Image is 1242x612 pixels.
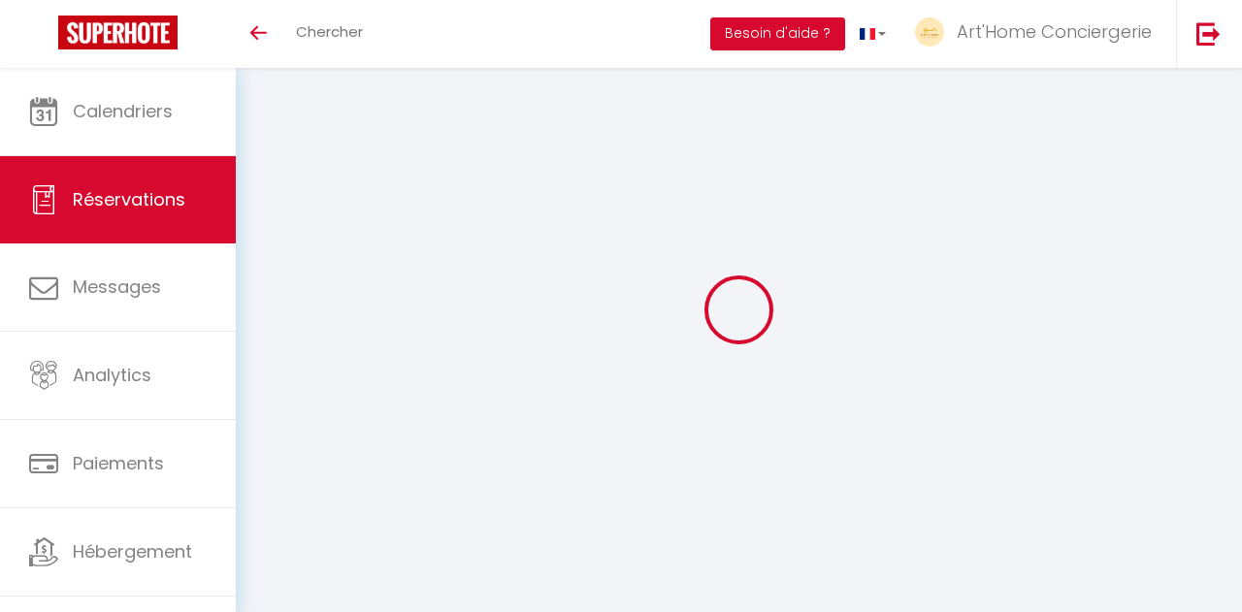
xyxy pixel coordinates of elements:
[296,21,363,42] span: Chercher
[73,274,161,299] span: Messages
[915,17,944,47] img: ...
[957,19,1152,44] span: Art'Home Conciergerie
[73,363,151,387] span: Analytics
[73,99,173,123] span: Calendriers
[710,17,845,50] button: Besoin d'aide ?
[73,187,185,211] span: Réservations
[1196,21,1221,46] img: logout
[73,451,164,475] span: Paiements
[73,539,192,564] span: Hébergement
[58,16,178,49] img: Super Booking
